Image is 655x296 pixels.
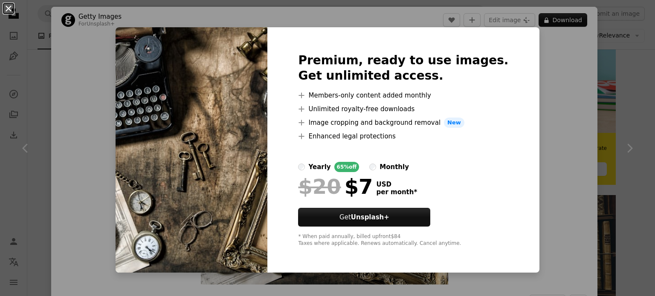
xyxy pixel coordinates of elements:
div: 65% off [334,162,359,172]
div: $7 [298,175,373,198]
input: monthly [369,164,376,170]
input: yearly65%off [298,164,305,170]
li: Members-only content added monthly [298,90,508,101]
span: per month * [376,188,417,196]
h2: Premium, ready to use images. Get unlimited access. [298,53,508,83]
button: GetUnsplash+ [298,208,430,227]
img: premium_photo-1661297433665-870517c1cf6f [116,27,267,273]
li: Image cropping and background removal [298,118,508,128]
strong: Unsplash+ [351,213,389,221]
li: Enhanced legal protections [298,131,508,141]
div: yearly [308,162,330,172]
div: monthly [380,162,409,172]
span: New [444,118,464,128]
span: $20 [298,175,341,198]
li: Unlimited royalty-free downloads [298,104,508,114]
span: USD [376,181,417,188]
div: * When paid annually, billed upfront $84 Taxes where applicable. Renews automatically. Cancel any... [298,233,508,247]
